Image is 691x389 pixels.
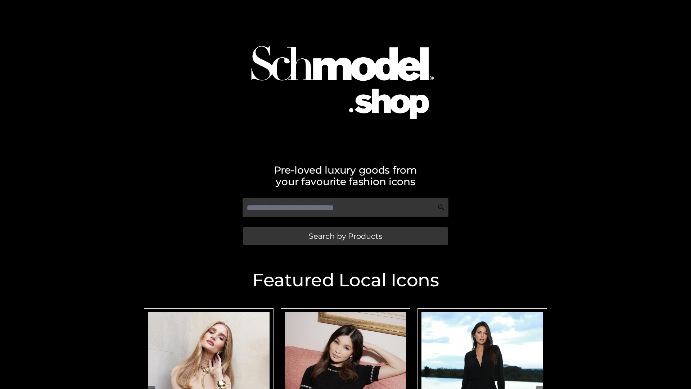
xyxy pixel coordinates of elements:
span: Search by Products [309,232,382,240]
img: Search Icon [438,204,445,211]
h2: Pre-loved luxury goods from your favourite fashion icons [140,164,551,187]
a: Search by Products [243,227,448,245]
h2: Featured Local Icons​ [140,271,551,289]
